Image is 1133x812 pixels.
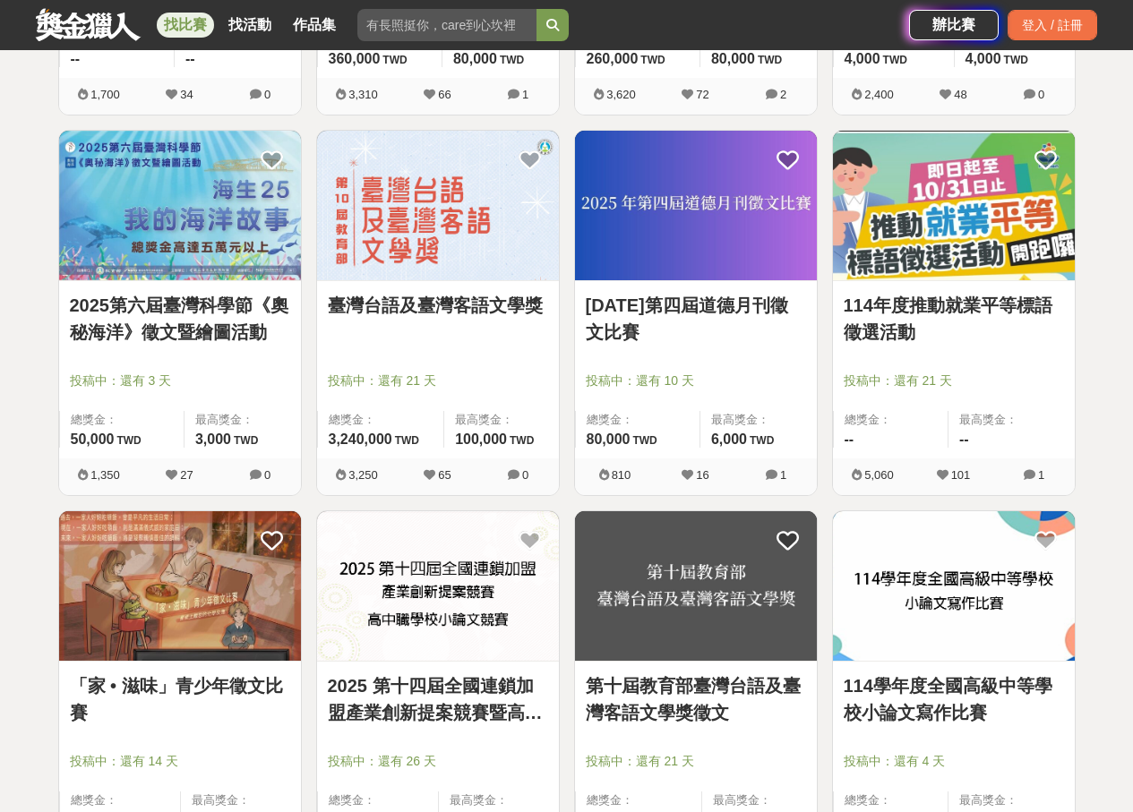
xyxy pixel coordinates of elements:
[586,752,806,771] span: 投稿中：還有 21 天
[59,511,301,662] a: Cover Image
[71,432,115,447] span: 50,000
[329,432,392,447] span: 3,240,000
[328,752,548,771] span: 投稿中：還有 26 天
[696,468,708,482] span: 16
[71,51,81,66] span: --
[586,292,806,346] a: [DATE]第四屆道德月刊徵文比賽
[395,434,419,447] span: TWD
[833,131,1075,281] a: Cover Image
[328,372,548,390] span: 投稿中：還有 21 天
[195,432,231,447] span: 3,000
[192,791,290,809] span: 最高獎金：
[951,468,971,482] span: 101
[586,372,806,390] span: 投稿中：還有 10 天
[185,51,195,66] span: --
[286,13,343,38] a: 作品集
[317,131,559,280] img: Cover Image
[90,468,120,482] span: 1,350
[522,468,528,482] span: 0
[348,468,378,482] span: 3,250
[59,511,301,661] img: Cover Image
[711,432,747,447] span: 6,000
[844,672,1064,726] a: 114學年度全國高級中等學校小論文寫作比賽
[845,411,938,429] span: 總獎金：
[864,468,894,482] span: 5,060
[587,791,691,809] span: 總獎金：
[221,13,279,38] a: 找活動
[844,372,1064,390] span: 投稿中：還有 21 天
[116,434,141,447] span: TWD
[575,131,817,281] a: Cover Image
[329,411,433,429] span: 總獎金：
[1038,88,1044,101] span: 0
[329,791,427,809] span: 總獎金：
[70,752,290,771] span: 投稿中：還有 14 天
[612,468,631,482] span: 810
[833,511,1075,662] a: Cover Image
[59,131,301,280] img: Cover Image
[438,468,451,482] span: 65
[317,511,559,662] a: Cover Image
[758,54,782,66] span: TWD
[587,51,639,66] span: 260,000
[864,88,894,101] span: 2,400
[959,411,1064,429] span: 最高獎金：
[317,131,559,281] a: Cover Image
[959,791,1064,809] span: 最高獎金：
[195,411,290,429] span: 最高獎金：
[713,791,805,809] span: 最高獎金：
[328,672,548,726] a: 2025 第十四屆全國連鎖加盟產業創新提案競賽暨高中職學校小論文競賽
[606,88,636,101] span: 3,620
[750,434,774,447] span: TWD
[966,51,1001,66] span: 4,000
[264,88,270,101] span: 0
[883,54,907,66] span: TWD
[438,88,451,101] span: 66
[328,292,548,319] a: 臺灣台語及臺灣客語文學獎
[909,10,999,40] a: 辦比賽
[348,88,378,101] span: 3,310
[575,511,817,662] a: Cover Image
[234,434,258,447] span: TWD
[264,468,270,482] span: 0
[1038,468,1044,482] span: 1
[711,51,755,66] span: 80,000
[157,13,214,38] a: 找比賽
[844,292,1064,346] a: 114年度推動就業平等標語徵選活動
[959,432,969,447] span: --
[510,434,534,447] span: TWD
[70,672,290,726] a: 「家 • 滋味」青少年徵文比賽
[70,292,290,346] a: 2025第六屆臺灣科學節《奧秘海洋》徵文暨繪圖活動
[844,752,1064,771] span: 投稿中：還有 4 天
[522,88,528,101] span: 1
[711,411,806,429] span: 最高獎金：
[586,672,806,726] a: 第十屆教育部臺灣台語及臺灣客語文學獎徵文
[575,511,817,661] img: Cover Image
[450,791,548,809] span: 最高獎金：
[180,468,193,482] span: 27
[329,51,381,66] span: 360,000
[455,432,507,447] span: 100,000
[357,9,536,41] input: 有長照挺你，care到心坎裡！青春出手，拍出照顧 影音徵件活動
[780,468,786,482] span: 1
[70,372,290,390] span: 投稿中：還有 3 天
[632,434,657,447] span: TWD
[382,54,407,66] span: TWD
[1004,54,1028,66] span: TWD
[954,88,966,101] span: 48
[455,411,547,429] span: 最高獎金：
[845,791,938,809] span: 總獎金：
[845,51,880,66] span: 4,000
[696,88,708,101] span: 72
[833,511,1075,661] img: Cover Image
[59,131,301,281] a: Cover Image
[575,131,817,280] img: Cover Image
[587,432,631,447] span: 80,000
[845,432,854,447] span: --
[71,411,173,429] span: 總獎金：
[90,88,120,101] span: 1,700
[317,511,559,661] img: Cover Image
[1008,10,1097,40] div: 登入 / 註冊
[500,54,524,66] span: TWD
[180,88,193,101] span: 34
